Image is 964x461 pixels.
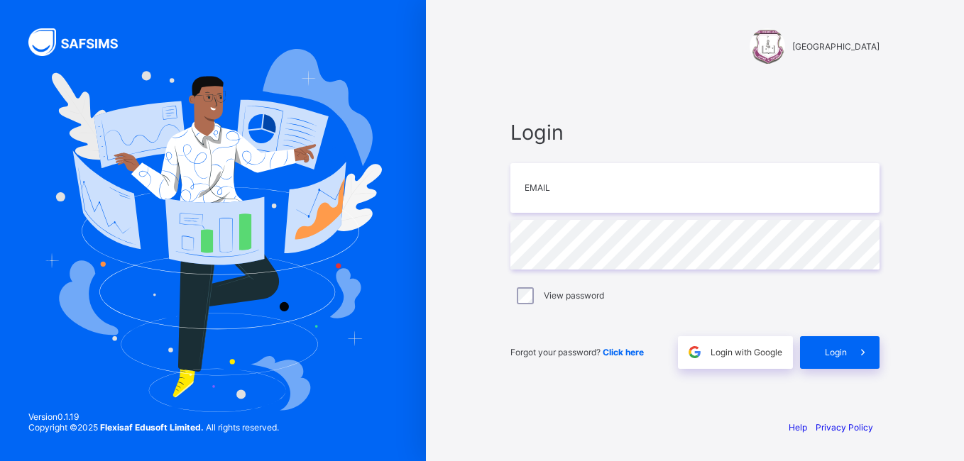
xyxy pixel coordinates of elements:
label: View password [544,290,604,301]
a: Help [789,422,807,433]
span: Copyright © 2025 All rights reserved. [28,422,279,433]
span: [GEOGRAPHIC_DATA] [792,41,880,52]
a: Privacy Policy [816,422,873,433]
strong: Flexisaf Edusoft Limited. [100,422,204,433]
span: Login with Google [711,347,782,357]
span: Login [825,347,847,357]
img: SAFSIMS Logo [28,28,135,56]
span: Version 0.1.19 [28,411,279,422]
span: Forgot your password? [510,347,644,357]
span: Login [510,120,880,145]
img: Hero Image [44,49,382,412]
img: google.396cfc9801f0270233282035f929180a.svg [686,344,703,360]
a: Click here [603,347,644,357]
